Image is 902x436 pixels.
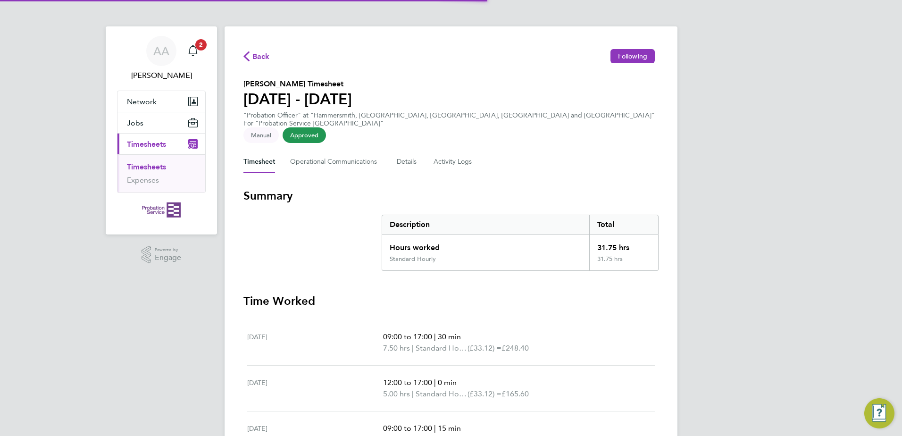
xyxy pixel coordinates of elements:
[438,332,461,341] span: 30 min
[155,246,181,254] span: Powered by
[117,91,205,112] button: Network
[416,388,468,400] span: Standard Hourly
[383,344,410,352] span: 7.50 hrs
[142,246,182,264] a: Powered byEngage
[243,127,279,143] span: This timesheet was manually created.
[412,389,414,398] span: |
[184,36,202,66] a: 2
[383,378,432,387] span: 12:00 to 17:00
[243,90,352,109] h1: [DATE] - [DATE]
[501,344,529,352] span: £248.40
[243,293,659,309] h3: Time Worked
[438,378,457,387] span: 0 min
[618,52,647,60] span: Following
[142,202,180,218] img: probationservice-logo-retina.png
[127,118,143,127] span: Jobs
[468,389,501,398] span: (£33.12) =
[397,151,418,173] button: Details
[243,78,352,90] h2: [PERSON_NAME] Timesheet
[390,255,436,263] div: Standard Hourly
[382,235,589,255] div: Hours worked
[252,51,270,62] span: Back
[243,119,655,127] div: For "Probation Service [GEOGRAPHIC_DATA]"
[589,215,658,234] div: Total
[127,162,166,171] a: Timesheets
[383,424,432,433] span: 09:00 to 17:00
[383,332,432,341] span: 09:00 to 17:00
[195,39,207,50] span: 2
[117,70,206,81] span: Arta Avdija
[247,331,383,354] div: [DATE]
[243,111,655,127] div: "Probation Officer" at "Hammersmith, [GEOGRAPHIC_DATA], [GEOGRAPHIC_DATA], [GEOGRAPHIC_DATA] and ...
[127,140,166,149] span: Timesheets
[589,235,658,255] div: 31.75 hrs
[117,112,205,133] button: Jobs
[155,254,181,262] span: Engage
[434,424,436,433] span: |
[117,202,206,218] a: Go to home page
[434,151,473,173] button: Activity Logs
[434,378,436,387] span: |
[247,377,383,400] div: [DATE]
[383,389,410,398] span: 5.00 hrs
[117,134,205,154] button: Timesheets
[468,344,501,352] span: (£33.12) =
[412,344,414,352] span: |
[416,343,468,354] span: Standard Hourly
[434,332,436,341] span: |
[243,188,659,203] h3: Summary
[382,215,659,271] div: Summary
[127,176,159,184] a: Expenses
[243,50,270,62] button: Back
[501,389,529,398] span: £165.60
[117,154,205,193] div: Timesheets
[864,398,894,428] button: Engage Resource Center
[106,26,217,235] nav: Main navigation
[589,255,658,270] div: 31.75 hrs
[117,36,206,81] a: AA[PERSON_NAME]
[290,151,382,173] button: Operational Communications
[438,424,461,433] span: 15 min
[127,97,157,106] span: Network
[610,49,655,63] button: Following
[153,45,169,57] span: AA
[243,151,275,173] button: Timesheet
[382,215,589,234] div: Description
[283,127,326,143] span: This timesheet has been approved.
